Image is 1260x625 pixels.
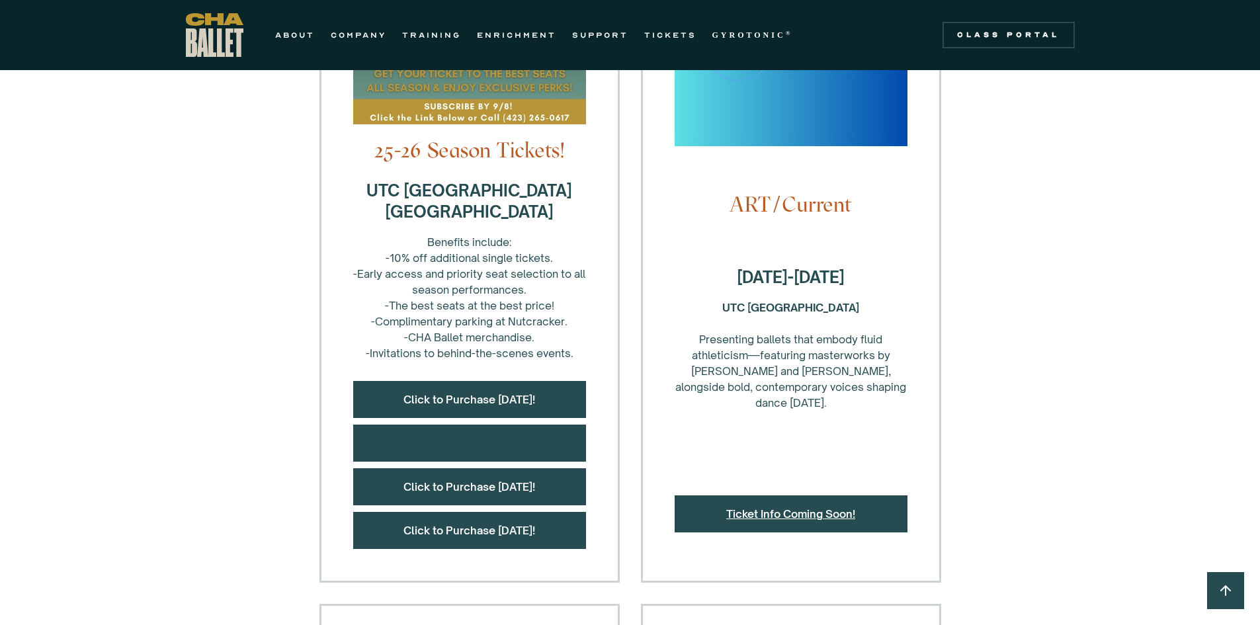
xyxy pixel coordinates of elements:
[403,524,535,537] a: Click to Purchase [DATE]!
[943,22,1075,48] a: Class Portal
[950,30,1067,40] div: Class Portal
[737,267,845,287] strong: [DATE]-[DATE]
[186,13,243,57] a: home
[366,181,572,222] strong: UTC [GEOGRAPHIC_DATA] [GEOGRAPHIC_DATA]
[331,27,386,43] a: COMPANY
[675,300,907,411] div: Presenting ballets that embody fluid athleticism—featuring masterworks by [PERSON_NAME] and [PERS...
[726,507,855,521] a: Ticket Info Coming Soon!
[353,234,586,361] div: Benefits include: -10% off additional single tickets. -Early access and priority seat selection t...
[402,27,461,43] a: TRAINING
[786,30,793,36] sup: ®
[403,393,535,406] a: Click to Purchase [DATE]!
[275,27,315,43] a: ABOUT
[712,27,793,43] a: GYROTONIC®
[722,301,859,314] strong: UTC [GEOGRAPHIC_DATA] ‍
[644,27,696,43] a: TICKETS
[477,27,556,43] a: ENRICHMENT
[572,27,628,43] a: SUPPORT
[353,138,586,163] h4: 25-26 Season Tickets!
[675,192,907,217] h4: ART/Current
[712,30,786,40] strong: GYROTONIC
[403,480,535,493] a: Click to Purchase [DATE]!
